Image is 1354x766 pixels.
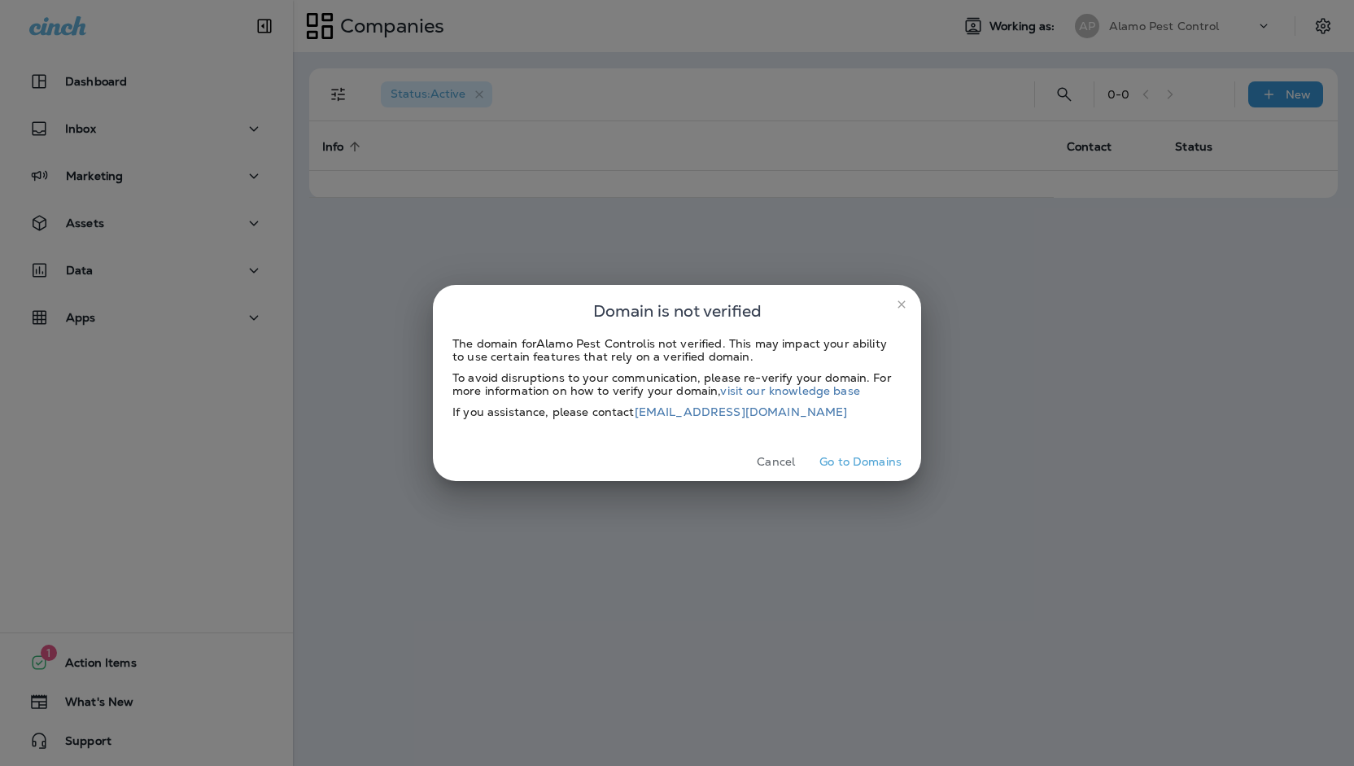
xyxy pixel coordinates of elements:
a: visit our knowledge base [720,383,859,398]
div: If you assistance, please contact [452,405,902,418]
div: The domain for Alamo Pest Control is not verified. This may impact your ability to use certain fe... [452,337,902,363]
button: Go to Domains [813,449,908,475]
a: [EMAIL_ADDRESS][DOMAIN_NAME] [635,405,848,419]
button: Cancel [745,449,806,475]
button: close [889,291,915,317]
span: Domain is not verified [593,298,762,324]
div: To avoid disruptions to your communication, please re-verify your domain. For more information on... [452,371,902,397]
